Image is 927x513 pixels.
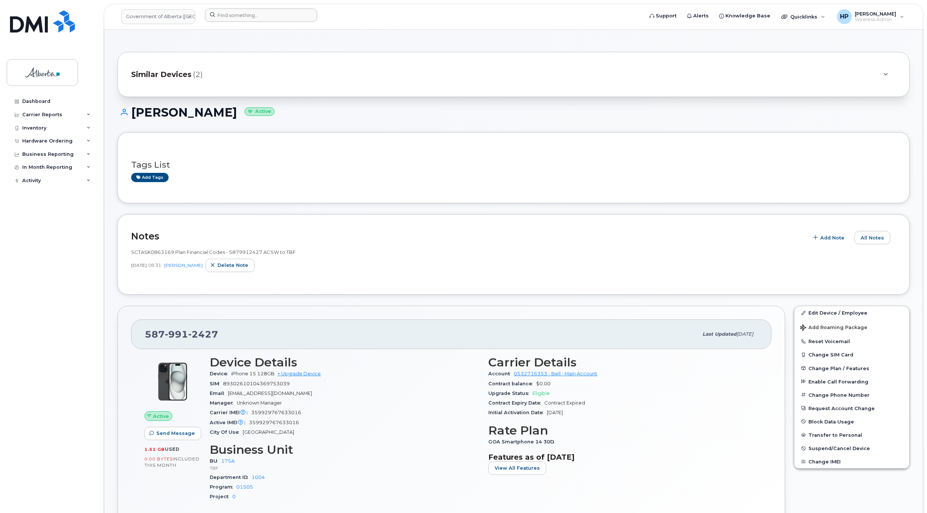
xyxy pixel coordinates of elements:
h3: Device Details [210,356,479,369]
span: Active IMEI [210,420,249,425]
span: Suspend/Cancel Device [808,446,870,451]
span: 89302610104369753039 [223,381,290,386]
span: [DATE] [547,410,563,415]
span: Contract Expiry Date [488,400,544,406]
h3: Business Unit [210,443,479,456]
button: Reset Voicemail [794,335,909,348]
h3: Rate Plan [488,424,758,437]
span: Email [210,390,228,396]
span: SIM [210,381,223,386]
span: Initial Activation Date [488,410,547,415]
button: All Notes [854,231,890,244]
button: Add Roaming Package [794,319,909,335]
span: City Of Use [210,429,243,435]
button: Enable Call Forwarding [794,375,909,388]
span: Contract balance [488,381,536,386]
span: Manager [210,400,237,406]
span: 2427 [188,329,218,340]
span: 08:31 [148,262,161,268]
span: Change Plan / Features [808,365,869,371]
span: SCTASK0863169 Plan Financial Codes - 5879912427 ACSW to TBF [131,249,296,255]
h3: Features as of [DATE] [488,453,758,462]
span: iPhone 15 128GB [231,371,275,376]
h1: [PERSON_NAME] [117,106,910,119]
h2: Notes [131,231,805,242]
a: + Upgrade Device [278,371,321,376]
span: GOA Smartphone 14 30D [488,439,558,445]
span: Send Message [156,430,195,437]
span: [DATE] [131,262,147,268]
button: Send Message [144,427,201,440]
button: View All Features [488,462,546,475]
span: 0.00 Bytes [144,456,173,462]
span: Unknown Manager [237,400,282,406]
span: Project [210,494,232,499]
button: Block Data Usage [794,415,909,428]
span: [EMAIL_ADDRESS][DOMAIN_NAME] [228,390,312,396]
span: $0.00 [536,381,551,386]
span: Eligible [532,390,550,396]
span: used [165,446,180,452]
span: All Notes [861,234,884,241]
span: Upgrade Status [488,390,532,396]
span: 587 [145,329,218,340]
p: TBF [210,465,479,471]
button: Delete note [206,259,255,272]
small: Active [245,107,275,116]
button: Add Note [808,231,851,244]
span: Program [210,484,236,490]
a: Add tags [131,173,169,182]
a: 175A [221,458,235,464]
span: Device [210,371,231,376]
span: (2) [193,69,203,80]
img: iPhone_15_Black.png [150,359,195,404]
span: Department ID [210,475,252,480]
span: 1.51 GB [144,447,165,452]
span: 359929767633016 [249,420,299,425]
a: 1004 [252,475,265,480]
a: Edit Device / Employee [794,306,909,319]
h3: Carrier Details [488,356,758,369]
span: Add Note [820,234,844,241]
button: Suspend/Cancel Device [794,442,909,455]
span: Enable Call Forwarding [808,379,868,384]
button: Request Account Change [794,402,909,415]
a: 0532716353 - Bell - Main Account [514,371,597,376]
span: Add Roaming Package [800,325,867,332]
span: View All Features [495,465,540,472]
a: 01505 [236,484,253,490]
span: Contract Expired [544,400,585,406]
span: 991 [165,329,188,340]
span: [GEOGRAPHIC_DATA] [243,429,294,435]
button: Change Plan / Features [794,362,909,375]
a: 0 [232,494,236,499]
span: Account [488,371,514,376]
span: Similar Devices [131,69,192,80]
span: BU [210,458,221,464]
h3: Tags List [131,160,896,170]
span: Delete note [217,262,248,269]
button: Change IMEI [794,455,909,468]
span: Active [153,413,169,420]
span: [DATE] [737,331,753,337]
span: Carrier IMEI [210,410,251,415]
span: Last updated [702,331,737,337]
button: Change Phone Number [794,388,909,402]
a: [PERSON_NAME] [164,262,203,268]
span: 359929767633016 [251,410,301,415]
button: Change SIM Card [794,348,909,361]
button: Transfer to Personal [794,428,909,442]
